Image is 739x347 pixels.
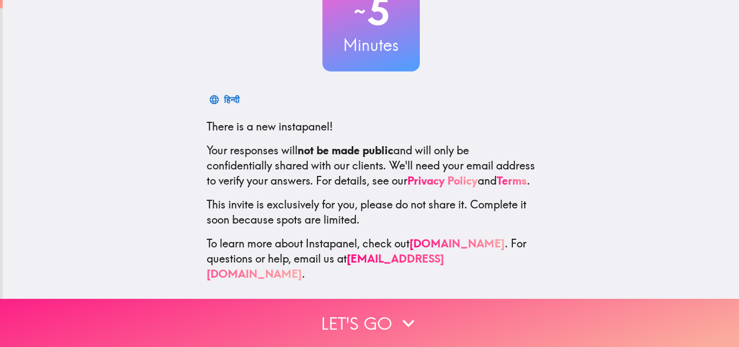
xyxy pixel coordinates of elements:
[322,34,420,56] h3: Minutes
[224,92,240,107] div: हिन्दी
[298,143,393,157] b: not be made public
[207,143,536,188] p: Your responses will and will only be confidentially shared with our clients. We'll need your emai...
[410,237,505,250] a: [DOMAIN_NAME]
[407,174,478,187] a: Privacy Policy
[207,252,444,280] a: [EMAIL_ADDRESS][DOMAIN_NAME]
[207,120,333,133] span: There is a new instapanel!
[207,89,244,110] button: हिन्दी
[207,236,536,281] p: To learn more about Instapanel, check out . For questions or help, email us at .
[207,197,536,227] p: This invite is exclusively for you, please do not share it. Complete it soon because spots are li...
[497,174,527,187] a: Terms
